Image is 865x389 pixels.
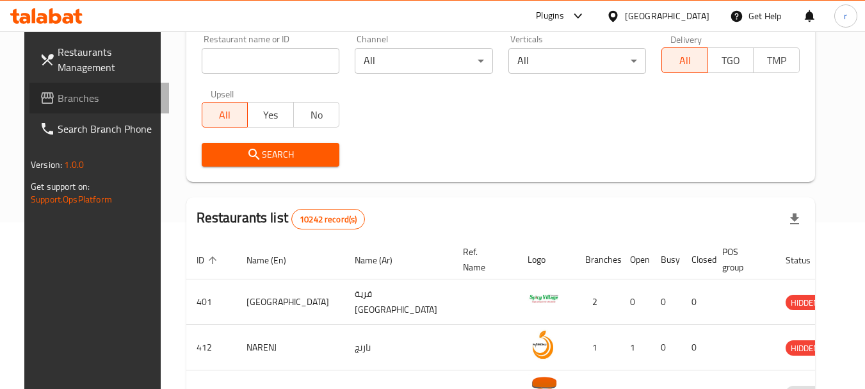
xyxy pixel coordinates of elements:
[844,9,847,23] span: r
[64,156,84,173] span: 1.0.0
[786,295,824,310] span: HIDDEN
[651,325,681,370] td: 0
[661,47,708,73] button: All
[759,51,795,70] span: TMP
[253,106,289,124] span: Yes
[344,325,453,370] td: نارنج
[31,191,112,208] a: Support.OpsPlatform
[670,35,702,44] label: Delivery
[528,329,560,361] img: NARENJ
[620,325,651,370] td: 1
[247,102,294,128] button: Yes
[722,244,760,275] span: POS group
[29,37,169,83] a: Restaurants Management
[212,147,330,163] span: Search
[299,106,335,124] span: No
[29,113,169,144] a: Search Branch Phone
[463,244,502,275] span: Ref. Name
[31,156,62,173] span: Version:
[575,240,620,279] th: Branches
[292,213,364,226] span: 10242 record(s)
[197,252,221,268] span: ID
[681,240,712,279] th: Closed
[236,279,344,325] td: [GEOGRAPHIC_DATA]
[651,240,681,279] th: Busy
[753,47,800,73] button: TMP
[355,48,493,74] div: All
[517,240,575,279] th: Logo
[713,51,749,70] span: TGO
[786,252,827,268] span: Status
[667,51,703,70] span: All
[508,48,647,74] div: All
[575,325,620,370] td: 1
[197,208,366,229] h2: Restaurants list
[355,252,409,268] span: Name (Ar)
[681,325,712,370] td: 0
[29,83,169,113] a: Branches
[779,204,810,235] div: Export file
[681,279,712,325] td: 0
[247,252,303,268] span: Name (En)
[620,279,651,325] td: 0
[620,240,651,279] th: Open
[202,48,340,74] input: Search for restaurant name or ID..
[207,106,243,124] span: All
[293,102,340,128] button: No
[186,279,236,325] td: 401
[236,325,344,370] td: NARENJ
[625,9,709,23] div: [GEOGRAPHIC_DATA]
[528,283,560,315] img: Spicy Village
[58,44,159,75] span: Restaurants Management
[202,102,248,128] button: All
[344,279,453,325] td: قرية [GEOGRAPHIC_DATA]
[202,143,340,167] button: Search
[58,121,159,137] span: Search Branch Phone
[786,341,824,356] span: HIDDEN
[575,279,620,325] td: 2
[211,89,234,98] label: Upsell
[58,90,159,106] span: Branches
[186,325,236,370] td: 412
[291,209,365,229] div: Total records count
[786,340,824,356] div: HIDDEN
[651,279,681,325] td: 0
[707,47,754,73] button: TGO
[536,8,564,24] div: Plugins
[31,178,90,195] span: Get support on:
